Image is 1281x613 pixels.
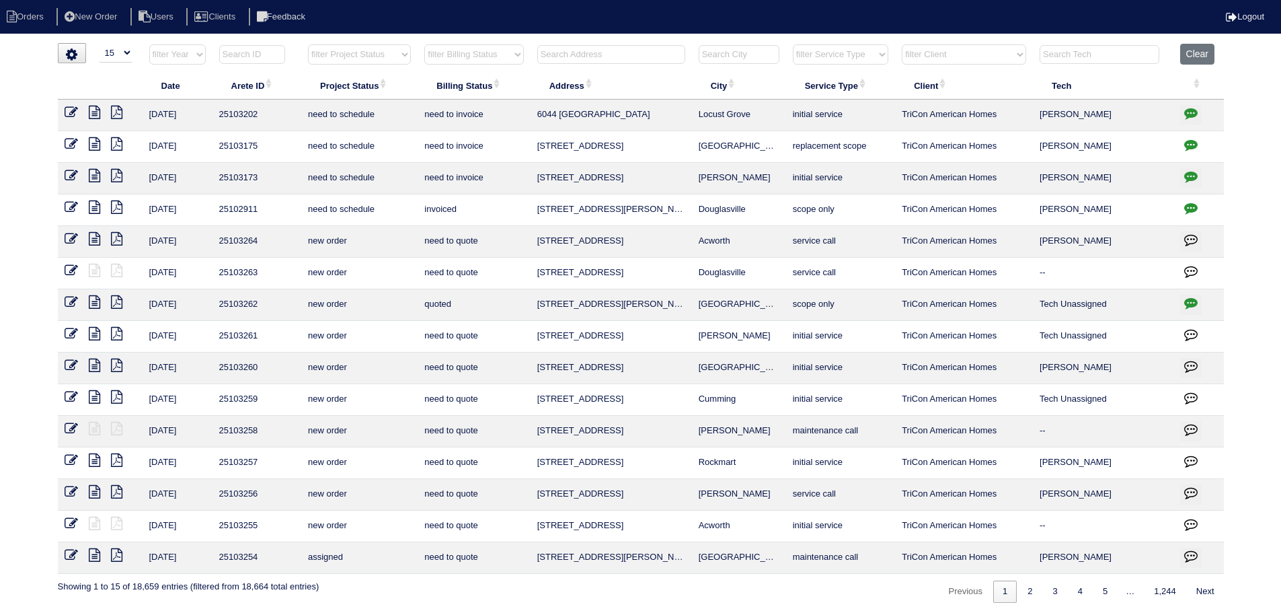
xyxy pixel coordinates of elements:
[895,163,1033,194] td: TriCon American Homes
[418,479,530,511] td: need to quote
[895,479,1033,511] td: TriCon American Homes
[1033,321,1173,353] td: Tech Unassigned
[418,289,530,321] td: quoted
[186,8,246,26] li: Clients
[418,258,530,289] td: need to quote
[531,163,692,194] td: [STREET_ADDRESS]
[143,479,212,511] td: [DATE]
[212,226,301,258] td: 25103264
[1117,586,1143,596] span: …
[418,226,530,258] td: need to quote
[531,384,692,416] td: [STREET_ADDRESS]
[130,11,184,22] a: Users
[1033,163,1173,194] td: [PERSON_NAME]
[895,100,1033,131] td: TriCon American Homes
[692,447,786,479] td: Rockmart
[212,131,301,163] td: 25103175
[212,384,301,416] td: 25103259
[301,479,418,511] td: new order
[786,194,895,226] td: scope only
[895,416,1033,447] td: TriCon American Homes
[786,100,895,131] td: initial service
[418,163,530,194] td: need to invoice
[895,353,1033,384] td: TriCon American Homes
[212,289,301,321] td: 25103262
[212,71,301,100] th: Arete ID: activate to sort column ascending
[1033,226,1173,258] td: [PERSON_NAME]
[531,479,692,511] td: [STREET_ADDRESS]
[418,447,530,479] td: need to quote
[301,447,418,479] td: new order
[786,71,895,100] th: Service Type: activate to sort column ascending
[786,226,895,258] td: service call
[418,194,530,226] td: invoiced
[1033,194,1173,226] td: [PERSON_NAME]
[143,353,212,384] td: [DATE]
[531,71,692,100] th: Address: activate to sort column ascending
[692,258,786,289] td: Douglasville
[143,447,212,479] td: [DATE]
[531,542,692,574] td: [STREET_ADDRESS][PERSON_NAME]
[895,384,1033,416] td: TriCon American Homes
[692,131,786,163] td: [GEOGRAPHIC_DATA]
[692,226,786,258] td: Acworth
[786,353,895,384] td: initial service
[531,226,692,258] td: [STREET_ADDRESS]
[418,353,530,384] td: need to quote
[786,131,895,163] td: replacement scope
[692,479,786,511] td: [PERSON_NAME]
[531,194,692,226] td: [STREET_ADDRESS][PERSON_NAME]
[692,100,786,131] td: Locust Grove
[143,289,212,321] td: [DATE]
[692,542,786,574] td: [GEOGRAPHIC_DATA]
[186,11,246,22] a: Clients
[895,321,1033,353] td: TriCon American Homes
[1033,511,1173,542] td: --
[143,416,212,447] td: [DATE]
[895,542,1033,574] td: TriCon American Homes
[418,71,530,100] th: Billing Status: activate to sort column ascending
[1033,542,1173,574] td: [PERSON_NAME]
[143,163,212,194] td: [DATE]
[1069,581,1092,603] a: 4
[895,289,1033,321] td: TriCon American Homes
[1144,581,1186,603] a: 1,244
[786,321,895,353] td: initial service
[692,416,786,447] td: [PERSON_NAME]
[692,163,786,194] td: [PERSON_NAME]
[418,321,530,353] td: need to quote
[56,8,128,26] li: New Order
[1040,45,1159,64] input: Search Tech
[301,416,418,447] td: new order
[212,321,301,353] td: 25103261
[786,447,895,479] td: initial service
[1033,100,1173,131] td: [PERSON_NAME]
[939,581,992,603] a: Previous
[1173,71,1224,100] th: : activate to sort column ascending
[786,479,895,511] td: service call
[212,194,301,226] td: 25102911
[212,163,301,194] td: 25103173
[301,353,418,384] td: new order
[1033,479,1173,511] td: [PERSON_NAME]
[1033,289,1173,321] td: Tech Unassigned
[418,100,530,131] td: need to invoice
[301,321,418,353] td: new order
[531,447,692,479] td: [STREET_ADDRESS]
[212,542,301,574] td: 25103254
[537,45,685,64] input: Search Address
[1018,581,1042,603] a: 2
[531,258,692,289] td: [STREET_ADDRESS]
[301,131,418,163] td: need to schedule
[895,511,1033,542] td: TriCon American Homes
[58,574,319,593] div: Showing 1 to 15 of 18,659 entries (filtered from 18,664 total entries)
[418,511,530,542] td: need to quote
[531,289,692,321] td: [STREET_ADDRESS][PERSON_NAME]
[786,289,895,321] td: scope only
[143,511,212,542] td: [DATE]
[895,258,1033,289] td: TriCon American Homes
[1033,258,1173,289] td: --
[993,581,1017,603] a: 1
[692,384,786,416] td: Cumming
[219,45,285,64] input: Search ID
